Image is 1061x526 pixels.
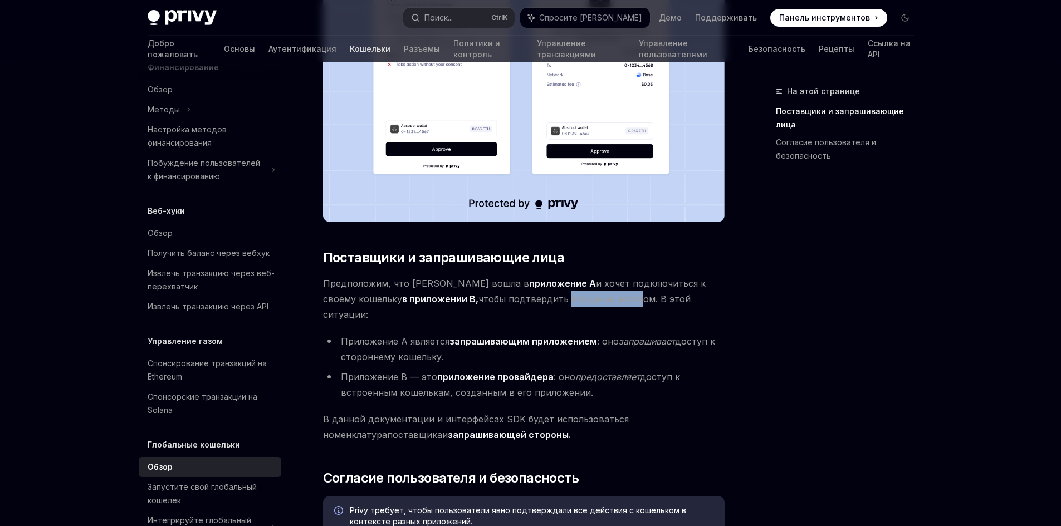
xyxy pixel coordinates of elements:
[148,336,223,346] font: Управление газом
[148,125,227,148] font: Настройка методов финансирования
[779,13,870,22] font: Панель инструментов
[148,38,198,59] font: Добро пожаловать
[139,297,281,317] a: Извлечь транзакцию через API
[404,36,440,62] a: Разъемы
[148,440,240,449] font: Глобальные кошельки
[323,414,629,440] font: В данной документации и интерфейсах SDK будет использоваться номенклатура
[148,248,270,258] font: Получить баланс через вебхук
[148,302,268,311] font: Извлечь транзакцию через API
[453,38,500,59] font: Политики и контроль
[387,429,442,440] font: поставщика
[350,44,390,53] font: Кошельки
[350,505,686,526] font: Privy требует, чтобы пользователи явно подтверждали все действия с кошельком в контексте разных п...
[148,158,260,181] font: Побуждение пользователей к финансированию
[776,137,876,160] font: Согласие пользователя и безопасность
[268,36,336,62] a: Аутентификация
[520,8,650,28] button: Спросите [PERSON_NAME]
[148,462,173,471] font: Обзор
[148,36,211,62] a: Добро пожаловать
[437,371,554,382] font: приложение провайдера
[442,429,448,440] font: и
[597,336,619,347] font: : оно
[139,80,281,100] a: Обзор
[139,457,281,477] a: Обзор
[139,263,281,297] a: Извлечь транзакцию через веб-перехватчик
[341,371,680,398] font: доступ к встроенным кошелькам, созданным в его приложении.
[334,506,345,517] svg: Информация
[148,85,173,94] font: Обзор
[639,38,707,59] font: Управление пользователями
[323,249,564,266] font: Поставщики и запрашивающие лица
[537,36,625,62] a: Управление транзакциями
[770,9,887,27] a: Панель инструментов
[139,243,281,263] a: Получить баланс через вебхук
[554,371,575,382] font: : оно
[402,293,478,304] font: в приложении B,
[224,44,255,53] font: Основы
[776,106,904,129] font: Поставщики и запрашивающие лица
[341,371,437,382] font: Приложение B — это
[491,13,503,22] font: Ctrl
[139,477,281,510] a: Запустите свой глобальный кошелек
[453,36,524,62] a: Политики и контроль
[323,293,691,320] font: чтобы подтвердить владение активом. В этой ситуации:
[148,392,257,415] font: Спонсорские транзакции на Solana
[403,8,515,28] button: Поиск...CtrlK
[776,102,923,134] a: Поставщики и запрашивающие лица
[139,387,281,420] a: Спонсорские транзакции на Solana
[148,206,185,215] font: Веб-хуки
[639,36,735,62] a: Управление пользователями
[575,371,640,382] font: предоставляет
[139,223,281,243] a: Обзор
[819,36,854,62] a: Рецепты
[224,36,255,62] a: Основы
[148,105,180,114] font: Методы
[148,10,217,26] img: темный логотип
[323,278,706,304] font: и хочет подключиться к своему кошельку
[695,13,757,22] font: Поддерживать
[448,429,569,440] font: запрашивающей стороны
[424,13,453,22] font: Поиск...
[404,44,440,53] font: Разъемы
[539,13,642,22] font: Спросите [PERSON_NAME]
[659,12,682,23] a: Демо
[148,268,275,291] font: Извлечь транзакцию через веб-перехватчик
[695,12,757,23] a: Поддерживать
[787,86,860,96] font: На этой странице
[323,470,579,486] font: Согласие пользователя и безопасность
[537,38,596,59] font: Управление транзакциями
[148,482,257,505] font: Запустите свой глобальный кошелек
[819,44,854,53] font: Рецепты
[529,278,596,289] font: приложение A
[341,336,449,347] font: Приложение A является
[659,13,682,22] font: Демо
[139,120,281,153] a: Настройка методов финансирования
[148,228,173,238] font: Обзор
[776,134,923,165] a: Согласие пользователя и безопасность
[503,13,508,22] font: K
[868,38,911,59] font: Ссылка на API
[268,44,336,53] font: Аутентификация
[323,278,529,289] font: Предположим, что [PERSON_NAME] вошла в
[341,336,715,362] font: доступ к стороннему кошельку.
[868,36,914,62] a: Ссылка на API
[350,36,390,62] a: Кошельки
[749,36,805,62] a: Безопасность
[449,336,597,347] font: запрашивающим приложением
[896,9,914,27] button: Включить темный режим
[148,358,267,381] font: Спонсирование транзакций на Ethereum
[619,336,675,347] font: запрашивает
[139,353,281,387] a: Спонсирование транзакций на Ethereum
[569,429,571,440] font: .
[749,44,805,53] font: Безопасность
